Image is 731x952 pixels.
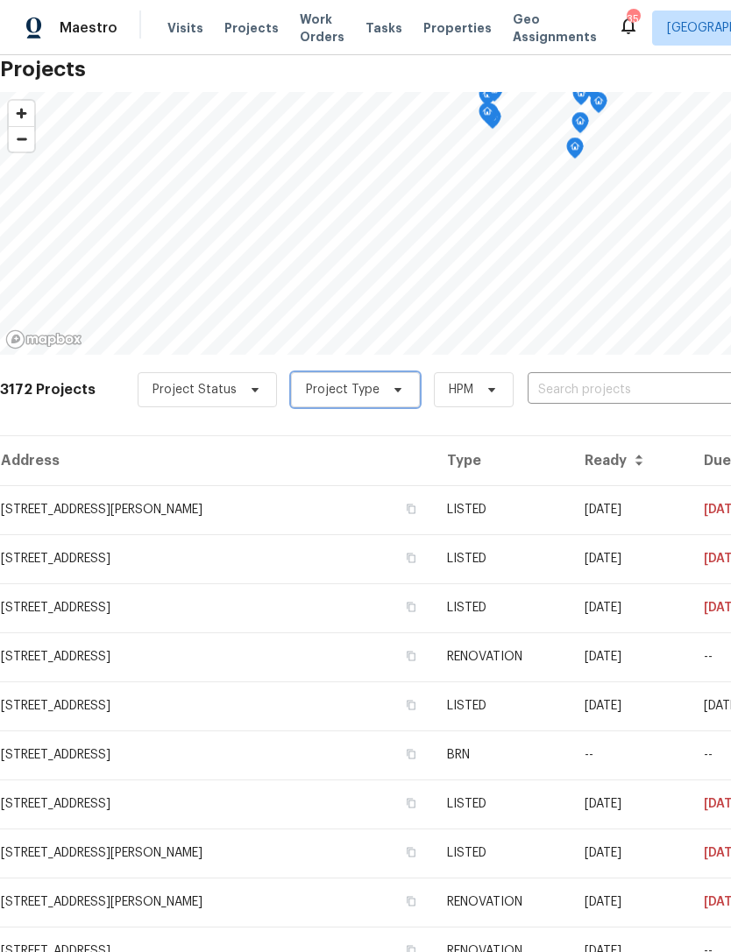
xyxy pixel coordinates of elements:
div: Map marker [566,138,584,165]
span: HPM [449,381,473,398]
th: Ready [571,436,690,485]
div: Map marker [486,81,503,108]
button: Copy Address [403,746,419,762]
td: LISTED [433,681,571,730]
div: 35 [627,11,639,28]
td: LISTED [433,534,571,583]
td: [DATE] [571,485,690,534]
span: Tasks [365,22,402,34]
span: Project Status [153,381,237,398]
span: Geo Assignments [513,11,597,46]
td: [DATE] [571,829,690,878]
button: Copy Address [403,844,419,860]
button: Copy Address [403,599,419,615]
td: [DATE] [571,583,690,632]
td: [DATE] [571,534,690,583]
span: Visits [167,19,203,37]
button: Copy Address [403,550,419,566]
span: Work Orders [300,11,344,46]
span: Zoom out [9,127,34,152]
td: RENOVATION [433,632,571,681]
td: [DATE] [571,632,690,681]
div: Map marker [590,92,607,119]
a: Mapbox homepage [5,329,82,349]
input: Search projects [528,377,728,404]
button: Copy Address [403,697,419,713]
button: Copy Address [403,648,419,664]
span: Projects [224,19,279,37]
div: Map marker [479,85,496,112]
button: Zoom in [9,101,34,126]
div: Map marker [572,84,590,111]
td: LISTED [433,583,571,632]
td: LISTED [433,779,571,829]
th: Type [433,436,571,485]
span: Project Type [306,381,380,398]
div: Map marker [479,102,496,130]
button: Copy Address [403,795,419,811]
div: Map marker [571,112,589,139]
td: [DATE] [571,681,690,730]
button: Zoom out [9,126,34,152]
button: Copy Address [403,501,419,517]
td: RENOVATION [433,878,571,927]
td: -- [571,730,690,779]
td: [DATE] [571,878,690,927]
span: Maestro [60,19,117,37]
td: LISTED [433,485,571,534]
td: [DATE] [571,779,690,829]
span: Properties [423,19,492,37]
button: Copy Address [403,893,419,909]
td: BRN [433,730,571,779]
td: LISTED [433,829,571,878]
